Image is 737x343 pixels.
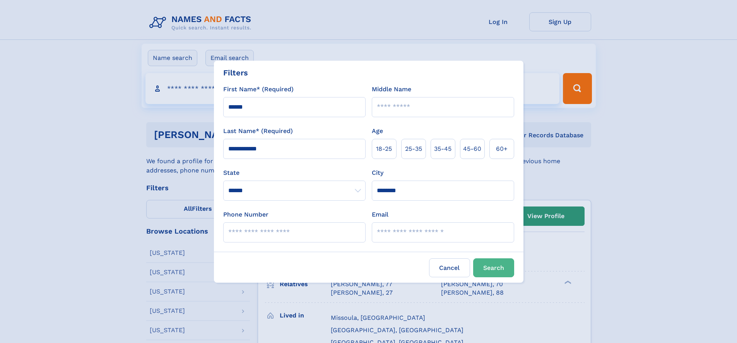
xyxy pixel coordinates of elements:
label: Middle Name [372,85,411,94]
label: First Name* (Required) [223,85,294,94]
label: Phone Number [223,210,268,219]
span: 25‑35 [405,144,422,154]
span: 60+ [496,144,508,154]
label: Age [372,126,383,136]
button: Search [473,258,514,277]
span: 35‑45 [434,144,451,154]
label: State [223,168,366,177]
label: Email [372,210,388,219]
div: Filters [223,67,248,78]
label: City [372,168,383,177]
label: Last Name* (Required) [223,126,293,136]
label: Cancel [429,258,470,277]
span: 18‑25 [376,144,392,154]
span: 45‑60 [463,144,481,154]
